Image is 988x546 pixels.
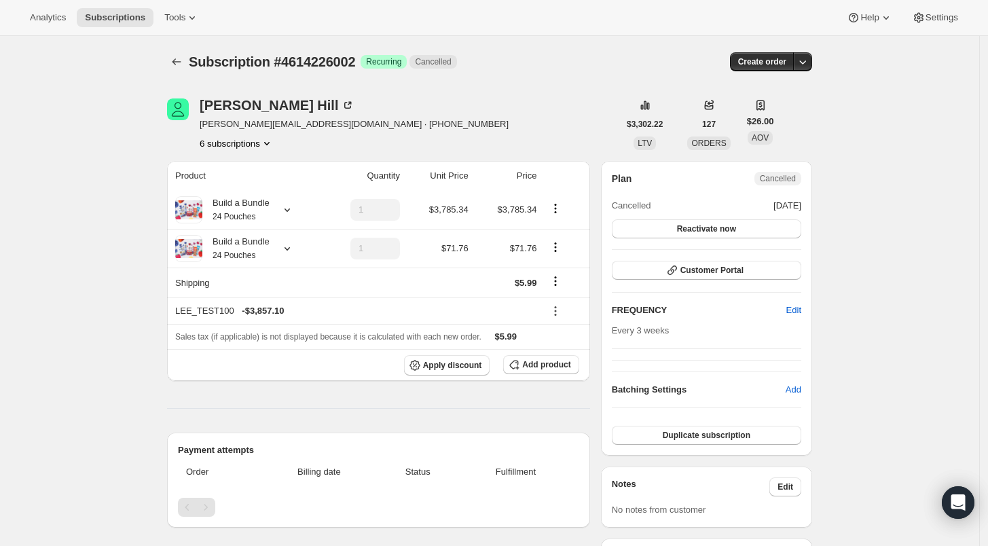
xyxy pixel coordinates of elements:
[515,278,537,288] span: $5.99
[926,12,958,23] span: Settings
[773,199,801,213] span: [DATE]
[202,196,270,223] div: Build a Bundle
[786,383,801,397] span: Add
[747,115,774,128] span: $26.00
[777,379,809,401] button: Add
[429,204,469,215] span: $3,785.34
[612,383,786,397] h6: Batching Settings
[178,457,259,487] th: Order
[200,98,354,112] div: [PERSON_NAME] Hill
[730,52,794,71] button: Create order
[498,204,537,215] span: $3,785.34
[156,8,207,27] button: Tools
[167,98,189,120] span: Lee Hill
[510,243,537,253] span: $71.76
[167,268,321,297] th: Shipping
[545,201,566,216] button: Product actions
[680,265,744,276] span: Customer Portal
[702,119,716,130] span: 127
[752,133,769,143] span: AOV
[175,332,481,342] span: Sales tax (if applicable) is not displayed because it is calculated with each new order.
[760,173,796,184] span: Cancelled
[473,161,541,191] th: Price
[200,117,509,131] span: [PERSON_NAME][EMAIL_ADDRESS][DOMAIN_NAME] · [PHONE_NUMBER]
[691,139,726,148] span: ORDERS
[189,54,355,69] span: Subscription #4614226002
[738,56,786,67] span: Create order
[545,274,566,289] button: Shipping actions
[495,331,517,342] span: $5.99
[769,477,801,496] button: Edit
[612,304,786,317] h2: FREQUENCY
[178,443,579,457] h2: Payment attempts
[612,219,801,238] button: Reactivate now
[677,223,736,234] span: Reactivate now
[663,430,750,441] span: Duplicate subscription
[213,212,255,221] small: 24 Pouches
[612,325,670,335] span: Every 3 weeks
[178,498,579,517] nav: Pagination
[200,136,274,150] button: Product actions
[627,119,663,130] span: $3,302.22
[167,161,321,191] th: Product
[30,12,66,23] span: Analytics
[904,8,966,27] button: Settings
[321,161,404,191] th: Quantity
[612,172,632,185] h2: Plan
[366,56,401,67] span: Recurring
[522,359,570,370] span: Add product
[415,56,451,67] span: Cancelled
[423,360,482,371] span: Apply discount
[77,8,153,27] button: Subscriptions
[503,355,579,374] button: Add product
[242,304,284,318] span: - $3,857.10
[612,426,801,445] button: Duplicate subscription
[694,115,724,134] button: 127
[612,505,706,515] span: No notes from customer
[860,12,879,23] span: Help
[612,199,651,213] span: Cancelled
[383,465,452,479] span: Status
[839,8,900,27] button: Help
[441,243,469,253] span: $71.76
[22,8,74,27] button: Analytics
[85,12,145,23] span: Subscriptions
[942,486,974,519] div: Open Intercom Messenger
[404,355,490,376] button: Apply discount
[202,235,270,262] div: Build a Bundle
[175,304,536,318] div: LEE_TEST100
[778,299,809,321] button: Edit
[164,12,185,23] span: Tools
[404,161,473,191] th: Unit Price
[619,115,671,134] button: $3,302.22
[786,304,801,317] span: Edit
[638,139,652,148] span: LTV
[460,465,570,479] span: Fulfillment
[545,240,566,255] button: Product actions
[263,465,376,479] span: Billing date
[167,52,186,71] button: Subscriptions
[213,251,255,260] small: 24 Pouches
[612,261,801,280] button: Customer Portal
[777,481,793,492] span: Edit
[612,477,770,496] h3: Notes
